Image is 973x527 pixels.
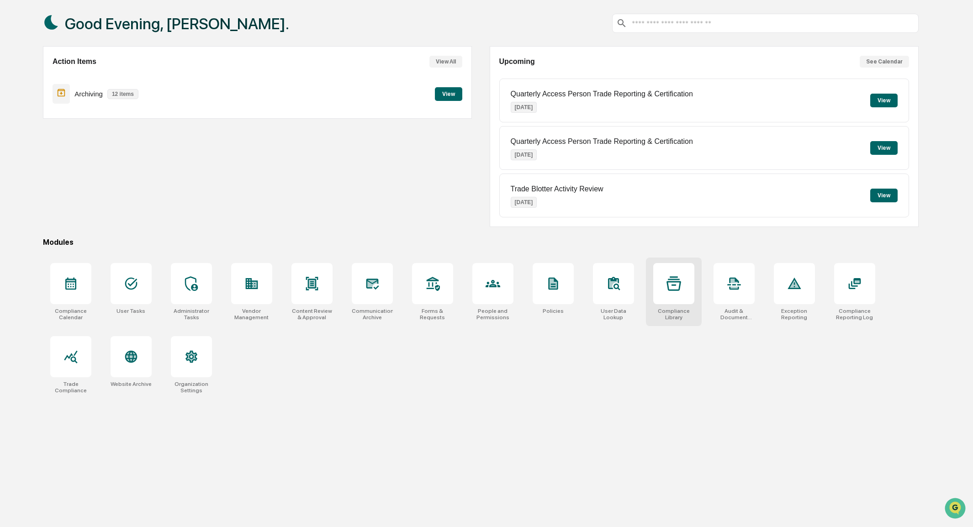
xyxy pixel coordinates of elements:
img: Jack Rasmussen [9,115,24,130]
div: Compliance Library [653,308,694,321]
img: 1746055101610-c473b297-6a78-478c-a979-82029cc54cd1 [9,69,26,86]
span: Pylon [91,226,111,233]
a: Powered byPylon [64,226,111,233]
img: 1746055101610-c473b297-6a78-478c-a979-82029cc54cd1 [18,149,26,156]
div: Modules [43,238,919,247]
div: Vendor Management [231,308,272,321]
div: User Data Lookup [593,308,634,321]
span: [PERSON_NAME] [28,124,74,131]
span: [DATE] [81,124,100,131]
div: Start new chat [41,69,150,79]
img: 8933085812038_c878075ebb4cc5468115_72.jpg [19,69,36,86]
a: 🖐️Preclearance [5,183,63,199]
button: See all [142,99,166,110]
iframe: Open customer support [944,497,968,522]
div: Organization Settings [171,381,212,394]
h2: Upcoming [499,58,535,66]
p: Archiving [74,90,103,98]
div: Administrator Tasks [171,308,212,321]
p: Quarterly Access Person Trade Reporting & Certification [511,90,693,98]
div: 🔎 [9,205,16,212]
span: Data Lookup [18,204,58,213]
div: Trade Compliance [50,381,91,394]
img: Jack Rasmussen [9,140,24,154]
div: 🗄️ [66,187,74,195]
span: [PERSON_NAME] [28,148,74,156]
div: Communications Archive [352,308,393,321]
div: Audit & Document Logs [714,308,755,321]
p: [DATE] [511,149,537,160]
div: Forms & Requests [412,308,453,321]
button: View [435,87,462,101]
div: Compliance Reporting Log [834,308,875,321]
span: Preclearance [18,186,59,195]
span: [DATE] [81,148,100,156]
div: Past conversations [9,101,61,108]
button: See Calendar [860,56,909,68]
span: Attestations [75,186,113,195]
img: 1746055101610-c473b297-6a78-478c-a979-82029cc54cd1 [18,124,26,132]
div: Policies [543,308,564,314]
span: • [76,148,79,156]
a: View [435,89,462,98]
h2: Action Items [53,58,96,66]
button: View [870,94,898,107]
button: View [870,189,898,202]
p: How can we help? [9,19,166,33]
div: People and Permissions [472,308,513,321]
div: Exception Reporting [774,308,815,321]
button: View [870,141,898,155]
p: 12 items [107,89,138,99]
div: 🖐️ [9,187,16,195]
p: Trade Blotter Activity Review [511,185,603,193]
p: [DATE] [511,102,537,113]
span: • [76,124,79,131]
p: [DATE] [511,197,537,208]
div: Content Review & Approval [291,308,333,321]
h1: Good Evening, [PERSON_NAME]. [65,15,289,33]
button: Start new chat [155,72,166,83]
div: Compliance Calendar [50,308,91,321]
div: User Tasks [116,308,145,314]
button: View All [429,56,462,68]
p: Quarterly Access Person Trade Reporting & Certification [511,137,693,146]
a: 🗄️Attestations [63,183,117,199]
div: We're available if you need us! [41,79,126,86]
a: 🔎Data Lookup [5,200,61,216]
div: Website Archive [111,381,152,387]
